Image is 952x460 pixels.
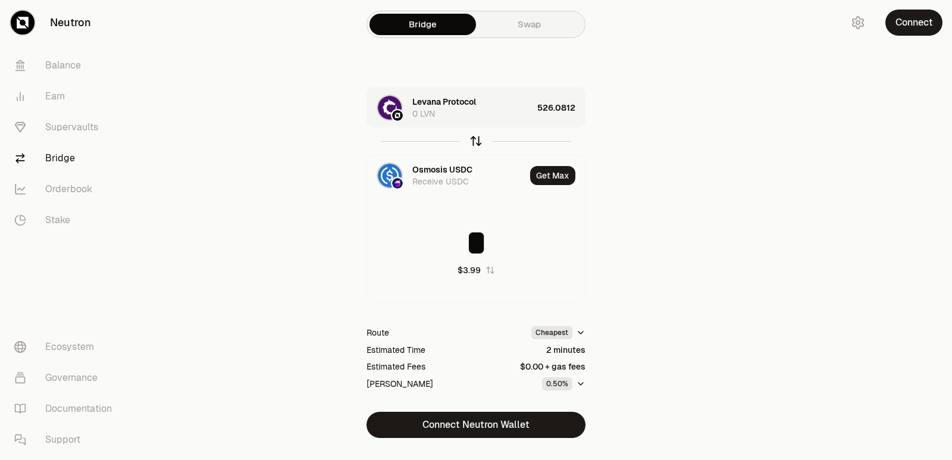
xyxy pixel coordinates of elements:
[5,393,129,424] a: Documentation
[367,361,425,373] div: Estimated Fees
[537,87,585,128] div: 526.0812
[5,174,129,205] a: Orderbook
[412,164,472,176] div: Osmosis USDC
[392,178,403,189] img: Osmosis Logo
[5,50,129,81] a: Balance
[458,264,481,276] div: $3.99
[367,155,525,196] div: USDC LogoOsmosis LogoOsmosis USDCReceive USDC
[412,176,469,187] div: Receive USDC
[367,344,425,356] div: Estimated Time
[369,14,476,35] a: Bridge
[546,344,585,356] div: 2 minutes
[412,108,435,120] div: 0 LVN
[885,10,942,36] button: Connect
[412,96,476,108] div: Levana Protocol
[530,166,575,185] button: Get Max
[5,205,129,236] a: Stake
[542,377,585,390] button: 0.50%
[378,96,402,120] img: LVN Logo
[5,112,129,143] a: Supervaults
[367,87,533,128] div: LVN LogoNeutron LogoLevana Protocol0 LVN
[367,378,433,390] div: [PERSON_NAME]
[5,331,129,362] a: Ecosystem
[378,164,402,187] img: USDC Logo
[367,87,585,128] button: LVN LogoNeutron LogoLevana Protocol0 LVN526.0812
[367,412,585,438] button: Connect Neutron Wallet
[531,326,572,339] div: Cheapest
[5,81,129,112] a: Earn
[531,326,585,339] button: Cheapest
[5,424,129,455] a: Support
[5,362,129,393] a: Governance
[542,377,572,390] div: 0.50%
[476,14,583,35] a: Swap
[392,110,403,121] img: Neutron Logo
[520,361,585,373] div: $0.00 + gas fees
[5,143,129,174] a: Bridge
[367,327,389,339] div: Route
[458,264,495,276] button: $3.99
